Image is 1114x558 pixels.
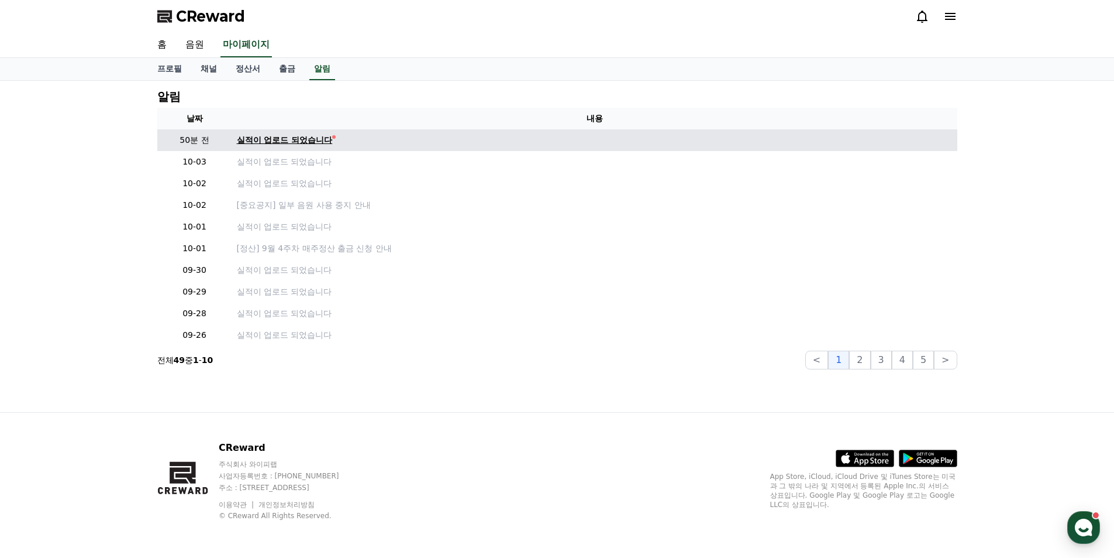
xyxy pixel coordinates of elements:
span: 설정 [181,389,195,398]
div: 실적이 업로드 되었습니다 [237,134,333,146]
a: 마이페이지 [220,33,272,57]
p: CReward [219,441,361,455]
a: CReward [157,7,245,26]
a: 음원 [176,33,213,57]
a: 실적이 업로드 되었습니다 [237,329,953,341]
button: < [805,351,828,369]
th: 날짜 [157,108,232,129]
button: 1 [828,351,849,369]
a: 프로필 [148,58,191,80]
a: [중요공지] 일부 음원 사용 중지 안내 [237,199,953,211]
p: 10-01 [162,221,227,233]
p: 사업자등록번호 : [PHONE_NUMBER] [219,471,361,481]
a: 실적이 업로드 되었습니다 [237,307,953,320]
p: 09-30 [162,264,227,276]
span: 홈 [37,389,44,398]
a: 실적이 업로드 되었습니다 [237,286,953,298]
span: CReward [176,7,245,26]
strong: 10 [202,355,213,365]
button: > [934,351,957,369]
a: 실적이 업로드 되었습니다 [237,177,953,190]
a: 대화 [77,371,151,400]
a: 실적이 업로드 되었습니다 [237,134,953,146]
p: 09-26 [162,329,227,341]
a: 개인정보처리방침 [258,501,315,509]
p: 09-29 [162,286,227,298]
a: 실적이 업로드 되었습니다 [237,221,953,233]
p: 10-02 [162,199,227,211]
p: 전체 중 - [157,354,213,366]
strong: 1 [193,355,199,365]
a: 정산서 [226,58,270,80]
a: [정산] 9월 4주차 매주정산 출금 신청 안내 [237,242,953,255]
p: 10-03 [162,156,227,168]
p: 10-02 [162,177,227,190]
a: 홈 [148,33,176,57]
a: 설정 [151,371,225,400]
a: 실적이 업로드 되었습니다 [237,264,953,276]
button: 2 [849,351,870,369]
button: 5 [913,351,934,369]
p: 주식회사 와이피랩 [219,460,361,469]
a: 알림 [309,58,335,80]
a: 실적이 업로드 되었습니다 [237,156,953,168]
button: 3 [871,351,892,369]
p: 10-01 [162,242,227,255]
h4: 알림 [157,90,181,103]
a: 이용약관 [219,501,256,509]
p: App Store, iCloud, iCloud Drive 및 iTunes Store는 미국과 그 밖의 나라 및 지역에서 등록된 Apple Inc.의 서비스 상표입니다. Goo... [770,472,957,509]
p: 09-28 [162,307,227,320]
button: 4 [892,351,913,369]
p: 주소 : [STREET_ADDRESS] [219,483,361,492]
p: © CReward All Rights Reserved. [219,511,361,521]
strong: 49 [174,355,185,365]
a: 채널 [191,58,226,80]
a: 출금 [270,58,305,80]
span: 대화 [107,389,121,399]
p: 50분 전 [162,134,227,146]
th: 내용 [232,108,957,129]
a: 홈 [4,371,77,400]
